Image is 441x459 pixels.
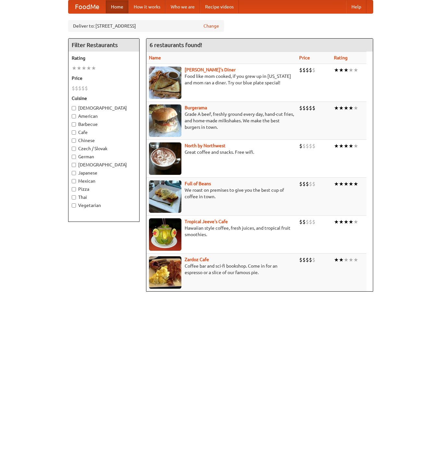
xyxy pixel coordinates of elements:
[312,256,315,263] li: $
[334,256,339,263] li: ★
[149,180,181,213] img: beans.jpg
[344,218,349,225] li: ★
[185,143,226,148] a: North by Northwest
[72,171,76,175] input: Japanese
[72,114,76,118] input: American
[72,153,136,160] label: German
[299,142,302,150] li: $
[302,180,306,187] li: $
[344,142,349,150] li: ★
[72,186,136,192] label: Pizza
[299,104,302,112] li: $
[72,179,76,183] input: Mexican
[299,66,302,74] li: $
[129,0,165,13] a: How it works
[77,65,81,72] li: ★
[72,130,76,135] input: Cafe
[353,66,358,74] li: ★
[91,65,96,72] li: ★
[344,256,349,263] li: ★
[299,256,302,263] li: $
[339,66,344,74] li: ★
[149,142,181,175] img: north.jpg
[334,142,339,150] li: ★
[72,147,76,151] input: Czech / Slovak
[185,105,207,110] b: Burgerama
[312,66,315,74] li: $
[72,65,77,72] li: ★
[72,121,136,127] label: Barbecue
[68,39,139,52] h4: Filter Restaurants
[312,142,315,150] li: $
[86,65,91,72] li: ★
[72,75,136,81] h5: Price
[349,180,353,187] li: ★
[309,180,312,187] li: $
[353,218,358,225] li: ★
[72,203,76,208] input: Vegetarian
[203,23,219,29] a: Change
[309,66,312,74] li: $
[149,104,181,137] img: burgerama.jpg
[200,0,239,13] a: Recipe videos
[312,218,315,225] li: $
[72,139,76,143] input: Chinese
[149,111,294,130] p: Grade A beef, freshly ground every day, hand-cut fries, and home-made milkshakes. We make the bes...
[334,55,348,60] a: Rating
[72,95,136,102] h5: Cuisine
[165,0,200,13] a: Who we are
[302,142,306,150] li: $
[344,180,349,187] li: ★
[339,180,344,187] li: ★
[309,256,312,263] li: $
[149,55,161,60] a: Name
[72,105,136,111] label: [DEMOGRAPHIC_DATA]
[149,218,181,251] img: jeeves.jpg
[353,180,358,187] li: ★
[334,218,339,225] li: ★
[346,0,366,13] a: Help
[339,218,344,225] li: ★
[149,73,294,86] p: Food like mom cooked, if you grew up in [US_STATE] and mom ran a diner. Try our blue plate special!
[72,170,136,176] label: Japanese
[339,142,344,150] li: ★
[306,180,309,187] li: $
[149,256,181,289] img: zardoz.jpg
[306,142,309,150] li: $
[302,66,306,74] li: $
[185,67,236,72] b: [PERSON_NAME]'s Diner
[302,218,306,225] li: $
[349,66,353,74] li: ★
[72,187,76,191] input: Pizza
[349,104,353,112] li: ★
[185,181,211,186] a: Full of Beans
[72,163,76,167] input: [DEMOGRAPHIC_DATA]
[185,219,228,224] b: Tropical Jeeve's Cafe
[72,145,136,152] label: Czech / Slovak
[72,155,76,159] input: German
[72,162,136,168] label: [DEMOGRAPHIC_DATA]
[72,137,136,144] label: Chinese
[185,257,209,262] a: Zardoz Cafe
[85,85,88,92] li: $
[106,0,129,13] a: Home
[309,142,312,150] li: $
[149,149,294,155] p: Great coffee and snacks. Free wifi.
[75,85,78,92] li: $
[339,256,344,263] li: ★
[339,104,344,112] li: ★
[149,225,294,238] p: Hawaiian style coffee, fresh juices, and tropical fruit smoothies.
[299,218,302,225] li: $
[72,55,136,61] h5: Rating
[72,129,136,136] label: Cafe
[349,218,353,225] li: ★
[334,66,339,74] li: ★
[344,104,349,112] li: ★
[72,85,75,92] li: $
[72,178,136,184] label: Mexican
[302,256,306,263] li: $
[72,106,76,110] input: [DEMOGRAPHIC_DATA]
[72,122,76,127] input: Barbecue
[306,104,309,112] li: $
